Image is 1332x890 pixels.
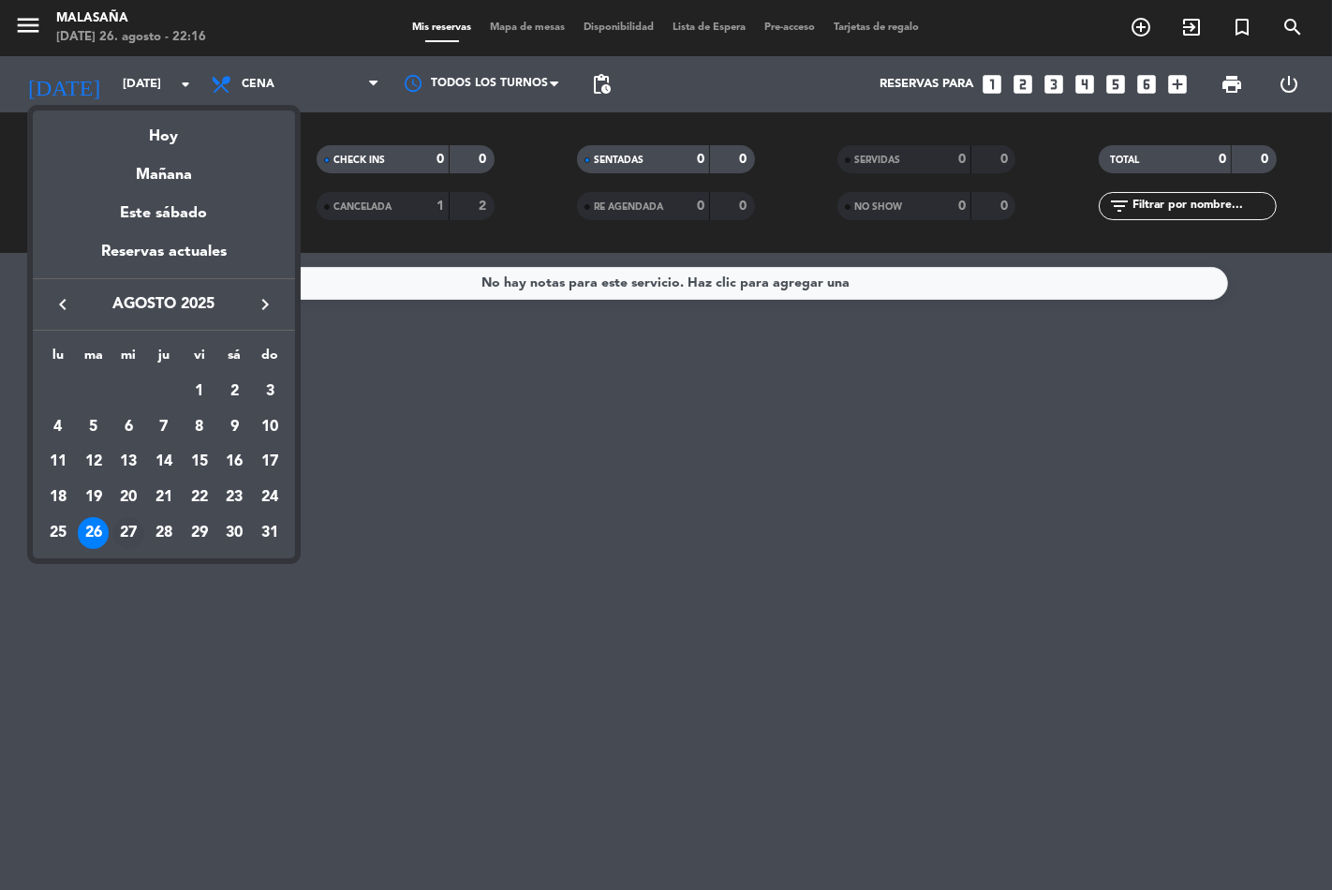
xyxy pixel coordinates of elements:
[112,411,144,443] div: 6
[252,445,288,481] td: 17 de agosto de 2025
[182,409,217,445] td: 8 de agosto de 2025
[217,345,253,374] th: sábado
[112,482,144,513] div: 20
[148,482,180,513] div: 21
[217,480,253,515] td: 23 de agosto de 2025
[33,187,295,240] div: Este sábado
[33,111,295,149] div: Hoy
[76,409,111,445] td: 5 de agosto de 2025
[148,411,180,443] div: 7
[218,411,250,443] div: 9
[252,480,288,515] td: 24 de agosto de 2025
[42,517,74,549] div: 25
[78,411,110,443] div: 5
[146,409,182,445] td: 7 de agosto de 2025
[76,445,111,481] td: 12 de agosto de 2025
[111,515,146,551] td: 27 de agosto de 2025
[252,374,288,409] td: 3 de agosto de 2025
[146,445,182,481] td: 14 de agosto de 2025
[148,517,180,549] div: 28
[252,515,288,551] td: 31 de agosto de 2025
[182,345,217,374] th: viernes
[184,376,215,408] div: 1
[184,482,215,513] div: 22
[40,374,182,409] td: AGO.
[111,480,146,515] td: 20 de agosto de 2025
[42,446,74,478] div: 11
[78,517,110,549] div: 26
[218,446,250,478] div: 16
[218,482,250,513] div: 23
[146,515,182,551] td: 28 de agosto de 2025
[146,345,182,374] th: jueves
[111,445,146,481] td: 13 de agosto de 2025
[33,149,295,187] div: Mañana
[76,515,111,551] td: 26 de agosto de 2025
[217,409,253,445] td: 9 de agosto de 2025
[78,482,110,513] div: 19
[52,293,74,316] i: keyboard_arrow_left
[182,374,217,409] td: 1 de agosto de 2025
[112,517,144,549] div: 27
[46,292,80,317] button: keyboard_arrow_left
[218,517,250,549] div: 30
[254,517,286,549] div: 31
[248,292,282,317] button: keyboard_arrow_right
[184,517,215,549] div: 29
[252,409,288,445] td: 10 de agosto de 2025
[111,345,146,374] th: miércoles
[40,445,76,481] td: 11 de agosto de 2025
[40,480,76,515] td: 18 de agosto de 2025
[182,515,217,551] td: 29 de agosto de 2025
[184,411,215,443] div: 8
[146,480,182,515] td: 21 de agosto de 2025
[254,446,286,478] div: 17
[218,376,250,408] div: 2
[184,446,215,478] div: 15
[254,293,276,316] i: keyboard_arrow_right
[254,482,286,513] div: 24
[42,411,74,443] div: 4
[217,515,253,551] td: 30 de agosto de 2025
[76,480,111,515] td: 19 de agosto de 2025
[111,409,146,445] td: 6 de agosto de 2025
[80,292,248,317] span: agosto 2025
[40,345,76,374] th: lunes
[42,482,74,513] div: 18
[112,446,144,478] div: 13
[78,446,110,478] div: 12
[33,240,295,278] div: Reservas actuales
[254,411,286,443] div: 10
[76,345,111,374] th: martes
[182,480,217,515] td: 22 de agosto de 2025
[252,345,288,374] th: domingo
[148,446,180,478] div: 14
[40,409,76,445] td: 4 de agosto de 2025
[40,515,76,551] td: 25 de agosto de 2025
[182,445,217,481] td: 15 de agosto de 2025
[217,445,253,481] td: 16 de agosto de 2025
[217,374,253,409] td: 2 de agosto de 2025
[254,376,286,408] div: 3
